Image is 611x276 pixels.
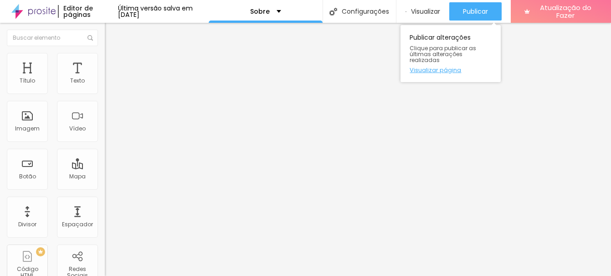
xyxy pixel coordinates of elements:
[406,8,407,16] img: view-1.svg
[63,4,93,19] font: Editor de páginas
[396,2,450,21] button: Visualizar
[410,44,476,64] font: Clique para publicar as últimas alterações realizadas
[69,172,86,180] font: Mapa
[463,7,488,16] font: Publicar
[411,7,440,16] font: Visualizar
[19,172,36,180] font: Botão
[87,35,93,41] img: Ícone
[69,125,86,132] font: Vídeo
[62,220,93,228] font: Espaçador
[410,66,461,74] font: Visualizar página
[250,7,270,16] font: Sobre
[118,4,193,19] font: Última versão salva em [DATE]
[7,30,98,46] input: Buscar elemento
[342,7,389,16] font: Configurações
[410,33,471,42] font: Publicar alterações
[329,8,337,16] img: Ícone
[449,2,502,21] button: Publicar
[105,23,611,276] iframe: Editor
[15,125,40,132] font: Imagem
[410,67,492,73] a: Visualizar página
[20,77,35,84] font: Título
[18,220,36,228] font: Divisor
[540,3,591,20] font: Atualização do Fazer
[70,77,85,84] font: Texto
